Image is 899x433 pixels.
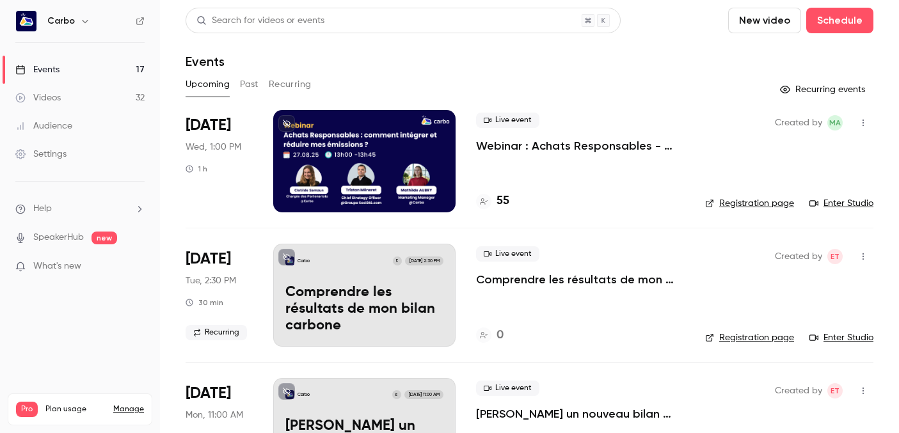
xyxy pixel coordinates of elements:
[827,249,843,264] span: Eglantine Thierry Laumont
[476,193,509,210] a: 55
[476,113,539,128] span: Live event
[775,115,822,130] span: Created by
[196,14,324,28] div: Search for videos or events
[186,383,231,404] span: [DATE]
[831,249,839,264] span: ET
[285,285,443,334] p: Comprendre les résultats de mon bilan carbone
[497,193,509,210] h4: 55
[33,231,84,244] a: SpeakerHub
[186,274,236,287] span: Tue, 2:30 PM
[809,197,873,210] a: Enter Studio
[392,390,402,400] div: E
[186,115,231,136] span: [DATE]
[45,404,106,414] span: Plan usage
[405,256,443,265] span: [DATE] 2:30 PM
[186,244,253,346] div: Sep 2 Tue, 2:30 PM (Europe/Paris)
[809,331,873,344] a: Enter Studio
[775,383,822,398] span: Created by
[827,115,843,130] span: Mathilde Aubry
[15,148,67,161] div: Settings
[476,138,685,154] a: Webinar : Achats Responsables - Comment intégrer et réduire mes émissions du scope 3 ?
[186,141,241,154] span: Wed, 1:00 PM
[827,383,843,398] span: Eglantine Thierry Laumont
[831,383,839,398] span: ET
[33,202,52,216] span: Help
[705,331,794,344] a: Registration page
[129,261,145,272] iframe: Noticeable Trigger
[16,11,36,31] img: Carbo
[33,260,81,273] span: What's new
[404,390,443,399] span: [DATE] 11:00 AM
[476,327,504,344] a: 0
[15,202,145,216] li: help-dropdown-opener
[392,256,402,266] div: E
[186,54,225,69] h1: Events
[806,8,873,33] button: Schedule
[829,115,841,130] span: MA
[240,74,259,95] button: Past
[273,244,456,346] a: Comprendre les résultats de mon bilan carboneCarboE[DATE] 2:30 PMComprendre les résultats de mon ...
[186,74,230,95] button: Upcoming
[476,246,539,262] span: Live event
[775,249,822,264] span: Created by
[728,8,801,33] button: New video
[113,404,144,414] a: Manage
[15,120,72,132] div: Audience
[476,272,685,287] a: Comprendre les résultats de mon bilan carbone
[186,164,207,174] div: 1 h
[298,391,310,398] p: Carbo
[186,409,243,421] span: Mon, 11:00 AM
[298,258,310,264] p: Carbo
[91,232,117,244] span: new
[16,402,38,417] span: Pro
[186,249,231,269] span: [DATE]
[476,381,539,396] span: Live event
[269,74,312,95] button: Recurring
[186,297,223,308] div: 30 min
[476,406,685,421] a: [PERSON_NAME] un nouveau bilan [PERSON_NAME]
[15,91,61,104] div: Videos
[497,327,504,344] h4: 0
[47,15,75,28] h6: Carbo
[705,197,794,210] a: Registration page
[186,110,253,212] div: Aug 27 Wed, 1:00 PM (Europe/Paris)
[15,63,60,76] div: Events
[774,79,873,100] button: Recurring events
[186,325,247,340] span: Recurring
